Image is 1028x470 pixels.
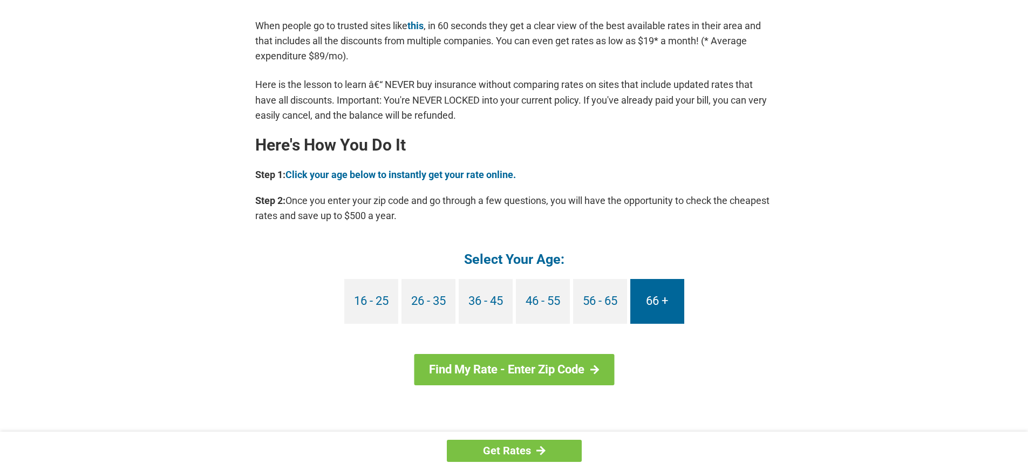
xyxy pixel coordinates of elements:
[255,77,773,122] p: Here is the lesson to learn â€“ NEVER buy insurance without comparing rates on sites that include...
[414,354,614,385] a: Find My Rate - Enter Zip Code
[573,279,627,324] a: 56 - 65
[459,279,513,324] a: 36 - 45
[407,20,424,31] a: this
[447,440,582,462] a: Get Rates
[255,169,285,180] b: Step 1:
[255,193,773,223] p: Once you enter your zip code and go through a few questions, you will have the opportunity to che...
[255,195,285,206] b: Step 2:
[344,279,398,324] a: 16 - 25
[285,169,516,180] a: Click your age below to instantly get your rate online.
[401,279,455,324] a: 26 - 35
[255,250,773,268] h4: Select Your Age:
[255,18,773,64] p: When people go to trusted sites like , in 60 seconds they get a clear view of the best available ...
[630,279,684,324] a: 66 +
[255,137,773,154] h2: Here's How You Do It
[516,279,570,324] a: 46 - 55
